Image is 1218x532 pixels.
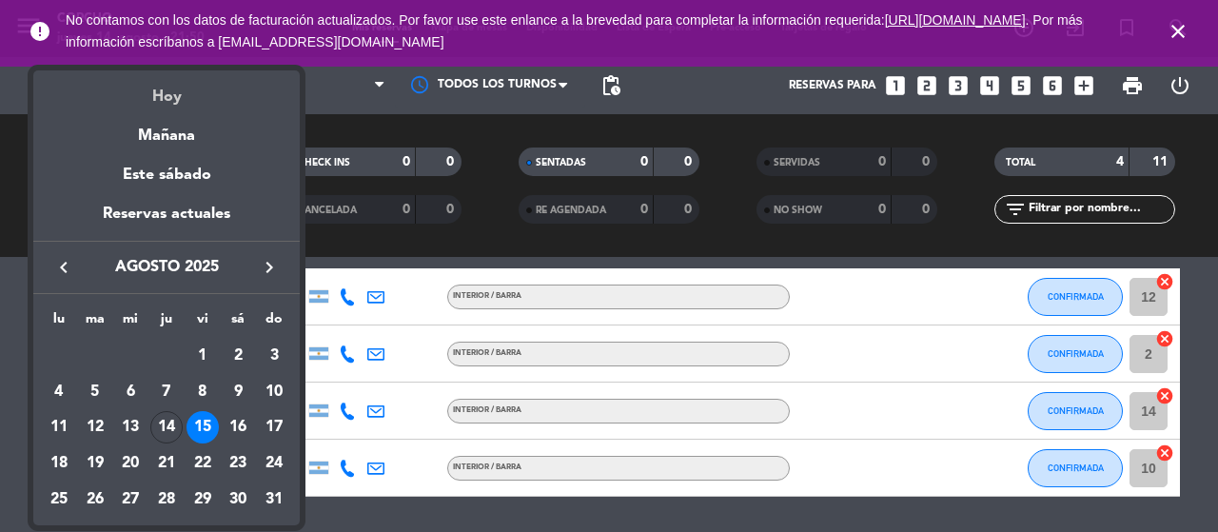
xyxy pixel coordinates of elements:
[150,411,183,443] div: 14
[114,376,147,408] div: 6
[258,256,281,279] i: keyboard_arrow_right
[77,374,113,410] td: 5 de agosto de 2025
[256,445,292,482] td: 24 de agosto de 2025
[185,308,221,338] th: viernes
[43,411,75,443] div: 11
[79,376,111,408] div: 5
[148,374,185,410] td: 7 de agosto de 2025
[148,445,185,482] td: 21 de agosto de 2025
[33,70,300,109] div: Hoy
[43,376,75,408] div: 4
[150,447,183,480] div: 21
[77,308,113,338] th: martes
[256,409,292,445] td: 17 de agosto de 2025
[150,376,183,408] div: 7
[112,445,148,482] td: 20 de agosto de 2025
[41,308,77,338] th: lunes
[221,445,257,482] td: 23 de agosto de 2025
[221,374,257,410] td: 9 de agosto de 2025
[41,445,77,482] td: 18 de agosto de 2025
[258,340,290,372] div: 3
[222,483,254,516] div: 30
[221,409,257,445] td: 16 de agosto de 2025
[258,483,290,516] div: 31
[222,340,254,372] div: 2
[187,376,219,408] div: 8
[79,483,111,516] div: 26
[256,338,292,374] td: 3 de agosto de 2025
[77,482,113,518] td: 26 de agosto de 2025
[52,256,75,279] i: keyboard_arrow_left
[33,148,300,202] div: Este sábado
[258,447,290,480] div: 24
[187,340,219,372] div: 1
[258,376,290,408] div: 10
[148,308,185,338] th: jueves
[112,308,148,338] th: miércoles
[41,338,185,374] td: AGO.
[222,411,254,443] div: 16
[187,447,219,480] div: 22
[185,445,221,482] td: 22 de agosto de 2025
[256,482,292,518] td: 31 de agosto de 2025
[77,409,113,445] td: 12 de agosto de 2025
[222,376,254,408] div: 9
[41,482,77,518] td: 25 de agosto de 2025
[256,308,292,338] th: domingo
[150,483,183,516] div: 28
[221,308,257,338] th: sábado
[258,411,290,443] div: 17
[114,411,147,443] div: 13
[148,482,185,518] td: 28 de agosto de 2025
[112,482,148,518] td: 27 de agosto de 2025
[185,374,221,410] td: 8 de agosto de 2025
[185,482,221,518] td: 29 de agosto de 2025
[112,374,148,410] td: 6 de agosto de 2025
[41,409,77,445] td: 11 de agosto de 2025
[77,445,113,482] td: 19 de agosto de 2025
[221,338,257,374] td: 2 de agosto de 2025
[222,447,254,480] div: 23
[43,483,75,516] div: 25
[47,255,81,280] button: keyboard_arrow_left
[33,202,300,241] div: Reservas actuales
[256,374,292,410] td: 10 de agosto de 2025
[148,409,185,445] td: 14 de agosto de 2025
[114,483,147,516] div: 27
[79,447,111,480] div: 19
[112,409,148,445] td: 13 de agosto de 2025
[41,374,77,410] td: 4 de agosto de 2025
[33,109,300,148] div: Mañana
[187,483,219,516] div: 29
[221,482,257,518] td: 30 de agosto de 2025
[252,255,286,280] button: keyboard_arrow_right
[81,255,252,280] span: agosto 2025
[185,409,221,445] td: 15 de agosto de 2025
[185,338,221,374] td: 1 de agosto de 2025
[79,411,111,443] div: 12
[187,411,219,443] div: 15
[43,447,75,480] div: 18
[114,447,147,480] div: 20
